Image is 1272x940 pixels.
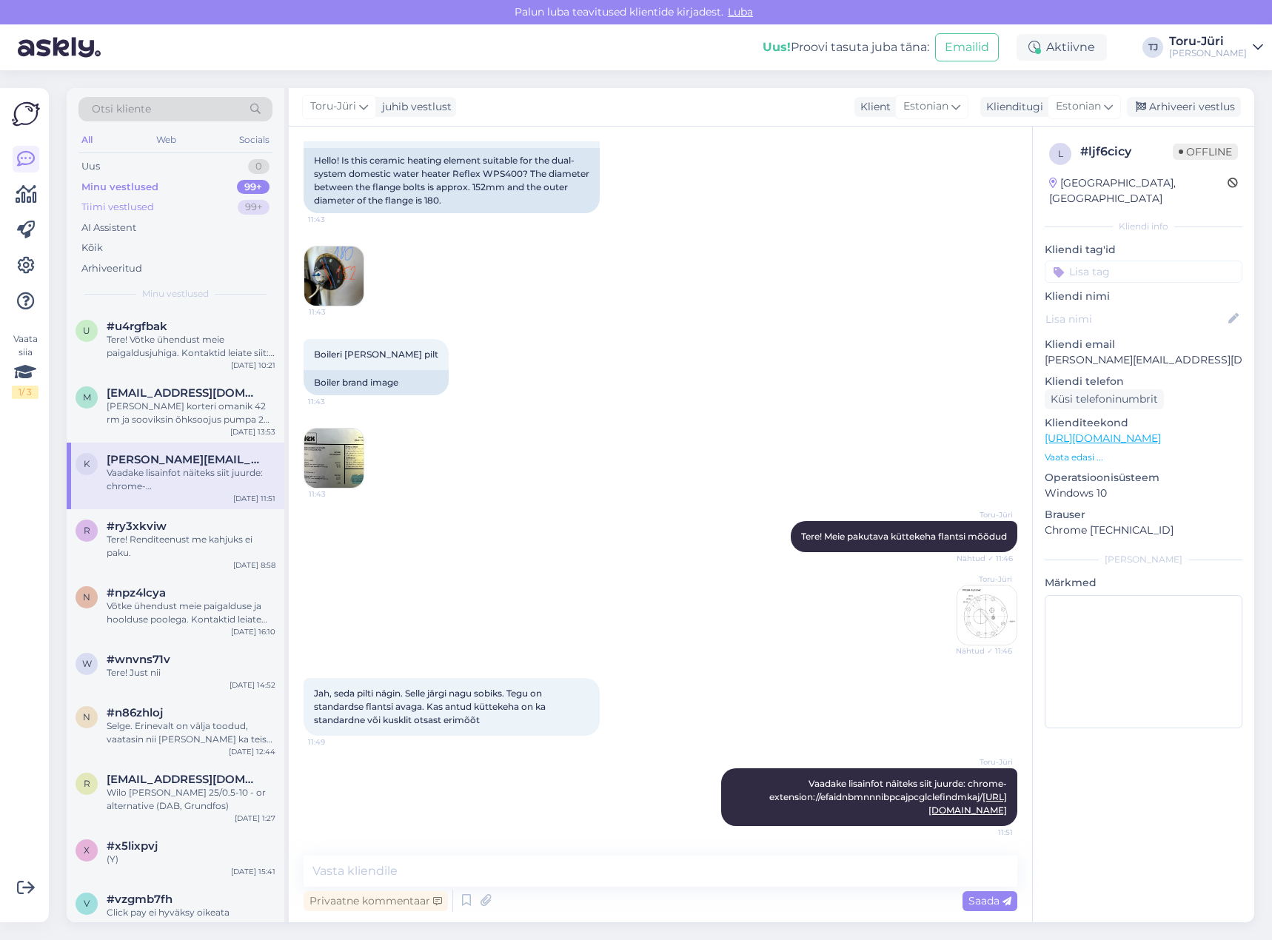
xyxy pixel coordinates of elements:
span: u [83,325,90,336]
span: r [84,778,90,789]
div: [GEOGRAPHIC_DATA], [GEOGRAPHIC_DATA] [1049,175,1228,207]
div: 0 [248,159,270,174]
b: Uus! [763,40,791,54]
div: Kõik [81,241,103,255]
span: w [82,658,92,669]
div: Tiimi vestlused [81,200,154,215]
div: Võtke ühendust meie paigalduse ja hoolduse poolega. Kontaktid leiate siit: [URL][DOMAIN_NAME] [107,600,275,626]
div: [DATE] 11:51 [233,493,275,504]
div: [DATE] 16:10 [231,626,275,637]
div: Proovi tasuta juba täna: [763,38,929,56]
div: Tere! Just nii [107,666,275,679]
span: k [84,458,90,469]
span: r [84,525,90,536]
span: Estonian [1056,98,1101,115]
p: Märkmed [1045,575,1242,591]
span: Jah, seda pilti nägin. Selle järgi nagu sobiks. Tegu on standardse flantsi avaga. Kas antud kütte... [314,688,548,725]
span: Luba [723,5,757,19]
div: Socials [236,130,272,150]
span: Minu vestlused [142,287,209,301]
div: # ljf6cicy [1080,143,1173,161]
p: Windows 10 [1045,486,1242,501]
div: Selge. Erinevalt on välja toodud, vaatasin nii [PERSON_NAME] ka teist paigaldusjuhendit. [107,719,275,746]
span: n [83,591,90,602]
span: ricdes@gmail.com [107,773,261,786]
p: Kliendi email [1045,337,1242,352]
p: [PERSON_NAME][EMAIL_ADDRESS][DOMAIN_NAME] [1045,352,1242,368]
div: Privaatne kommentaar [304,891,448,911]
span: v [84,898,90,909]
div: Tere! Renditeenust me kahjuks ei paku. [107,533,275,560]
div: Vaadake lisainfot näiteks siit juurde: chrome-extension://efaidnbmnnnibpcajpcglclefindmkaj/[URL][... [107,466,275,493]
div: (Y) [107,853,275,866]
div: [DATE] 1:27 [235,813,275,824]
div: [DATE] 10:21 [231,360,275,371]
div: Klienditugi [980,99,1043,115]
img: Askly Logo [12,100,40,128]
span: m [83,392,91,403]
span: Tere! Meie pakutava küttekeha flantsi mõõdud [801,531,1007,542]
span: Otsi kliente [92,101,151,117]
input: Lisa tag [1045,261,1242,283]
span: #npz4lcya [107,586,166,600]
span: #ry3xkviw [107,520,167,533]
div: Aktiivne [1017,34,1107,61]
div: Arhiveeritud [81,261,142,276]
a: Toru-Jüri[PERSON_NAME] [1169,36,1263,59]
span: 11:43 [309,489,364,500]
p: Chrome [TECHNICAL_ID] [1045,523,1242,538]
div: 99+ [237,180,270,195]
span: #n86zhloj [107,706,163,719]
div: Hello! Is this ceramic heating element suitable for the dual-system domestic water heater Reflex ... [304,148,600,213]
span: 11:43 [309,306,364,318]
div: Uus [81,159,100,174]
div: [DATE] 12:44 [229,746,275,757]
span: Toru-Jüri [957,574,1012,585]
img: Attachment [304,429,364,488]
div: AI Assistent [81,221,136,235]
div: [PERSON_NAME] korteri omanik 42 rm ja sooviksin õhksoojus pumpa 2 puhujaga ja Michubishi Electric... [107,400,275,426]
div: Click pay ei hyväksy oikeata varmennekoodia kun yritän maksaa ostosta. [107,906,275,933]
p: Operatsioonisüsteem [1045,470,1242,486]
span: 11:51 [957,827,1013,838]
span: Saada [968,894,1011,907]
span: Boileri [PERSON_NAME] pilt [314,349,438,360]
div: Klient [854,99,891,115]
div: Web [153,130,179,150]
div: Wilo [PERSON_NAME] 25/0.5-10 - or alternative (DAB, Grundfos) [107,786,275,813]
div: 1 / 3 [12,386,39,399]
p: Vaata edasi ... [1045,451,1242,464]
div: [DATE] 8:58 [233,560,275,571]
span: l [1058,148,1063,159]
span: x [84,845,90,856]
p: Klienditeekond [1045,415,1242,431]
span: Toru-Jüri [957,509,1013,520]
div: Toru-Jüri [1169,36,1247,47]
span: Estonian [903,98,948,115]
input: Lisa nimi [1045,311,1225,327]
div: Arhiveeri vestlus [1127,97,1241,117]
div: Minu vestlused [81,180,158,195]
div: [DATE] 14:52 [230,679,275,691]
span: Toru-Jüri [957,756,1013,768]
img: Attachment [957,585,1017,645]
span: marxchiki@gmail.com [107,386,261,400]
a: [URL][DOMAIN_NAME] [1045,432,1161,445]
div: All [78,130,96,150]
img: Attachment [304,246,364,306]
div: TJ [1142,37,1163,58]
span: Nähtud ✓ 11:46 [956,645,1012,657]
div: 99+ [238,200,270,215]
button: Emailid [935,33,999,61]
div: [DATE] 15:41 [231,866,275,877]
span: kristen.pugi@gmail.com [107,453,261,466]
span: Vaadake lisainfot näiteks siit juurde: chrome-extension://efaidnbmnnnibpcajpcglclefindmkaj/ [769,778,1007,816]
div: [PERSON_NAME] [1169,47,1247,59]
span: 11:43 [308,214,364,225]
div: juhib vestlust [376,99,452,115]
span: Toru-Jüri [310,98,356,115]
span: #vzgmb7fh [107,893,173,906]
div: Boiler brand image [304,370,449,395]
p: Kliendi tag'id [1045,242,1242,258]
span: #x5lixpvj [107,839,158,853]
